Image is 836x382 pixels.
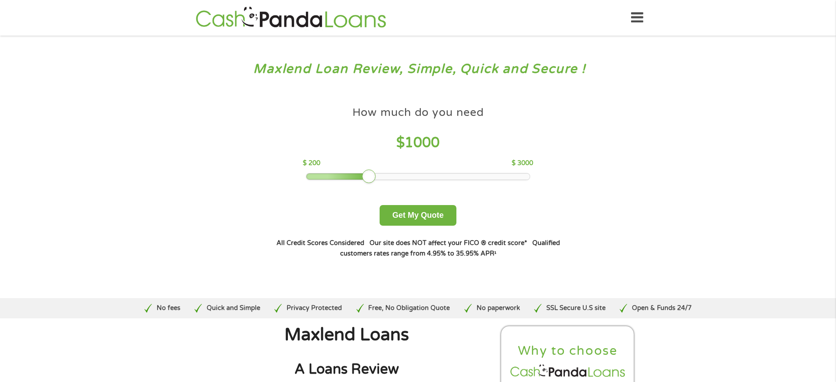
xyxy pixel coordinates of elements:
p: $ 200 [303,159,320,168]
p: SSL Secure U.S site [546,303,606,313]
button: Get My Quote [380,205,456,226]
strong: Qualified customers rates range from 4.95% to 35.95% APR¹ [340,239,560,257]
p: No fees [157,303,180,313]
h2: A Loans Review [201,360,492,378]
p: Open & Funds 24/7 [632,303,692,313]
p: $ 3000 [512,159,533,168]
p: Privacy Protected [287,303,342,313]
strong: All Credit Scores Considered [276,239,364,247]
span: Maxlend Loans [284,324,409,345]
p: Quick and Simple [207,303,260,313]
p: No paperwork [477,303,520,313]
h3: Maxlend Loan Review, Simple, Quick and Secure ! [25,61,811,77]
p: Free, No Obligation Quote [368,303,450,313]
strong: Our site does NOT affect your FICO ® credit score* [370,239,527,247]
h4: $ [303,134,533,152]
h2: Why to choose [509,343,627,359]
h4: How much do you need [352,105,484,120]
span: 1000 [405,134,440,151]
img: GetLoanNow Logo [193,5,389,30]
